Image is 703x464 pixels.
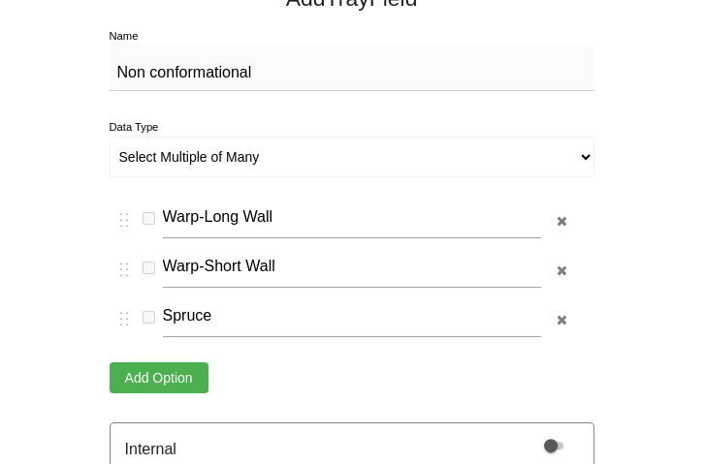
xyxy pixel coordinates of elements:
label: Name [110,30,139,42]
div: Internal [125,438,176,461]
textarea: Non conformational [110,46,594,91]
label: Data Type [110,121,159,133]
button: Add Option [110,362,208,393]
